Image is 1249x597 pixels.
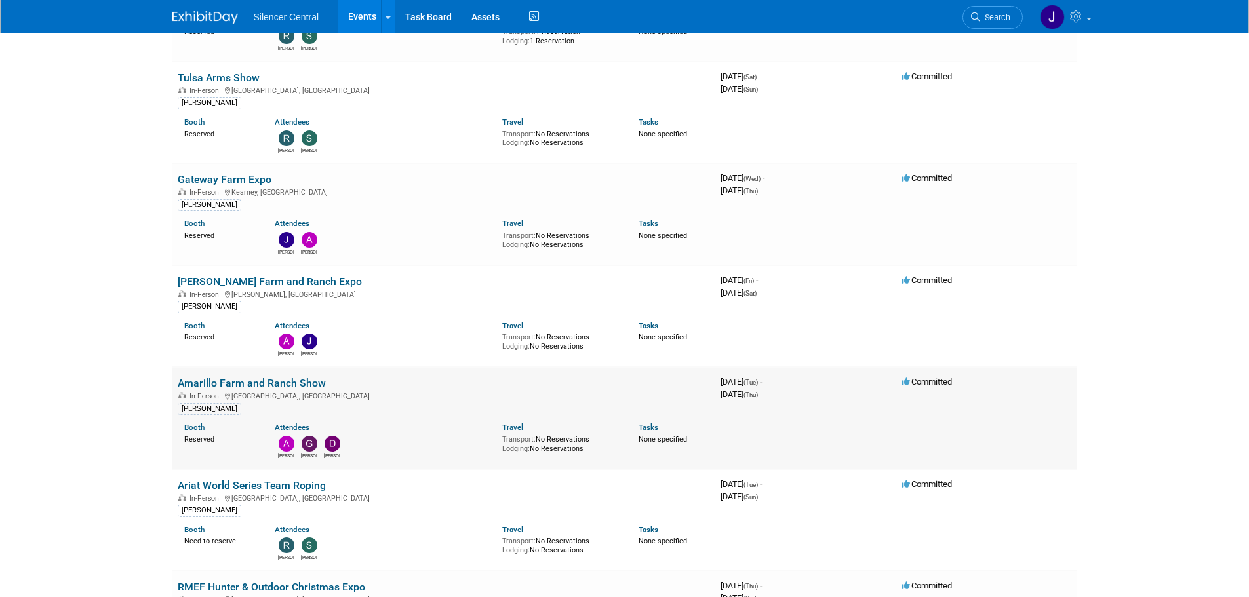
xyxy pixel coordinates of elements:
a: Tulsa Arms Show [178,71,260,84]
img: Sarah Young [302,537,317,553]
span: (Sat) [743,290,757,297]
img: In-Person Event [178,392,186,398]
div: [GEOGRAPHIC_DATA], [GEOGRAPHIC_DATA] [178,390,710,400]
span: Lodging: [502,37,530,45]
img: In-Person Event [178,188,186,195]
span: In-Person [189,188,223,197]
a: Tasks [639,117,658,126]
span: Committed [902,173,952,183]
img: Andrew Sorenson [279,436,294,452]
a: Booth [184,525,205,534]
img: Sarah Young [302,130,317,146]
span: [DATE] [721,275,758,285]
span: Transport: [502,231,536,240]
div: Sarah Young [301,146,317,154]
a: [PERSON_NAME] Farm and Ranch Expo [178,275,362,288]
div: Reserved [184,127,256,139]
span: - [763,173,764,183]
img: Dean Woods [325,436,340,452]
a: Booth [184,423,205,432]
div: Reserved [184,330,256,342]
div: [PERSON_NAME] [178,301,241,313]
span: None specified [639,435,687,444]
img: In-Person Event [178,290,186,297]
span: [DATE] [721,84,758,94]
span: [DATE] [721,491,758,501]
div: Justin Armstrong [301,349,317,357]
div: No Reservations No Reservations [502,433,619,453]
img: Andrew Sorenson [302,232,317,248]
div: Justin Armstrong [278,248,294,256]
span: Search [980,12,1010,22]
a: Attendees [275,117,309,126]
span: [DATE] [721,71,761,81]
div: [PERSON_NAME] [178,97,241,109]
span: (Thu) [743,391,758,398]
span: Lodging: [502,444,530,453]
a: Tasks [639,423,658,432]
div: [PERSON_NAME] [178,403,241,415]
div: Gregory Wilkerson [301,452,317,459]
a: Attendees [275,321,309,330]
span: In-Person [189,494,223,503]
img: Rob Young [279,28,294,44]
div: Kearney, [GEOGRAPHIC_DATA] [178,186,710,197]
a: Travel [502,321,523,330]
span: Lodging: [502,138,530,147]
span: Transport: [502,435,536,444]
img: Rob Young [279,130,294,146]
span: Committed [902,479,952,489]
img: Gregory Wilkerson [302,436,317,452]
div: Need to reserve [184,534,256,546]
span: Lodging: [502,241,530,249]
span: Transport: [502,130,536,138]
div: 1 Reservation 1 Reservation [502,25,619,45]
a: Amarillo Farm and Ranch Show [178,377,326,389]
span: In-Person [189,290,223,299]
a: Booth [184,117,205,126]
img: Justin Armstrong [279,232,294,248]
span: [DATE] [721,288,757,298]
div: No Reservations No Reservations [502,229,619,249]
span: - [760,581,762,590]
a: RMEF Hunter & Outdoor Christmas Expo [178,581,365,593]
div: Dean Woods [324,452,340,459]
span: (Sun) [743,86,758,93]
img: Sarah Young [302,28,317,44]
span: (Fri) [743,277,754,284]
a: Travel [502,525,523,534]
a: Travel [502,219,523,228]
span: - [760,377,762,387]
img: Justin Armstrong [302,334,317,349]
div: No Reservations No Reservations [502,127,619,147]
div: Rob Young [278,553,294,561]
span: Committed [902,275,952,285]
img: In-Person Event [178,87,186,93]
img: In-Person Event [178,494,186,501]
span: (Thu) [743,583,758,590]
a: Booth [184,219,205,228]
div: No Reservations No Reservations [502,330,619,351]
a: Attendees [275,219,309,228]
span: Transport: [502,333,536,341]
div: Andrew Sorenson [301,248,317,256]
img: Rob Young [279,537,294,553]
span: None specified [639,333,687,341]
div: [PERSON_NAME] [178,199,241,211]
span: - [756,275,758,285]
span: [DATE] [721,389,758,399]
div: [PERSON_NAME] [178,505,241,516]
div: Reserved [184,229,256,241]
div: Sarah Young [301,44,317,52]
span: In-Person [189,392,223,400]
span: Committed [902,581,952,590]
span: Silencer Central [254,12,319,22]
a: Attendees [275,423,309,432]
span: (Sat) [743,73,757,81]
span: (Tue) [743,379,758,386]
a: Travel [502,117,523,126]
img: ExhibitDay [172,11,238,24]
div: [GEOGRAPHIC_DATA], [GEOGRAPHIC_DATA] [178,492,710,503]
span: Lodging: [502,546,530,554]
div: [GEOGRAPHIC_DATA], [GEOGRAPHIC_DATA] [178,85,710,95]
